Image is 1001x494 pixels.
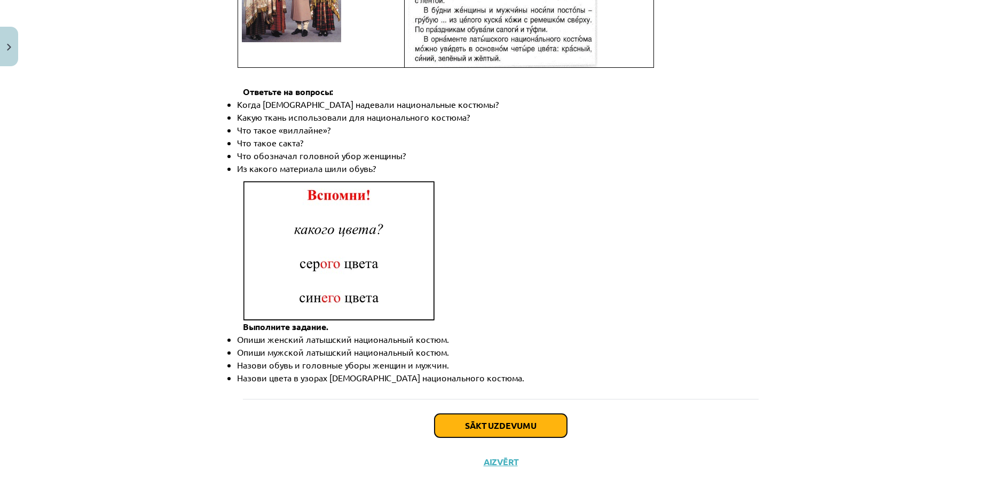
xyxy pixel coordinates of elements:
[237,163,376,174] span: Из какого материала шили обувь?
[237,334,449,344] span: Опиши женский латышский национальный костюм.
[237,137,303,148] span: Что такое сакта?
[237,99,499,109] span: Когда [DEMOGRAPHIC_DATA] надевали национальные костюмы?
[316,321,329,332] span: ие.
[237,372,522,383] span: Назови цвета в узорах [DEMOGRAPHIC_DATA] национального костюма
[480,457,521,467] button: Aizvērt
[522,372,524,383] span: .
[237,359,449,370] span: Назови обувь и головные уборы женщин и мужчин.
[243,321,316,332] span: Выполните задан
[237,112,470,122] span: Какую ткань использовали для национального костюма?
[237,347,336,357] span: Опиши мужской латышс
[7,44,11,51] img: icon-close-lesson-0947bae3869378f0d4975bcd49f059093ad1ed9edebbc8119c70593378902aed.svg
[336,347,449,357] span: кий национальный костюм.
[237,124,330,135] span: Что такое «виллайне»?
[435,414,567,437] button: Sākt uzdevumu
[237,150,406,161] span: Что обозначал головной убор женщины?
[243,86,334,97] span: Ответьте на вопросы:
